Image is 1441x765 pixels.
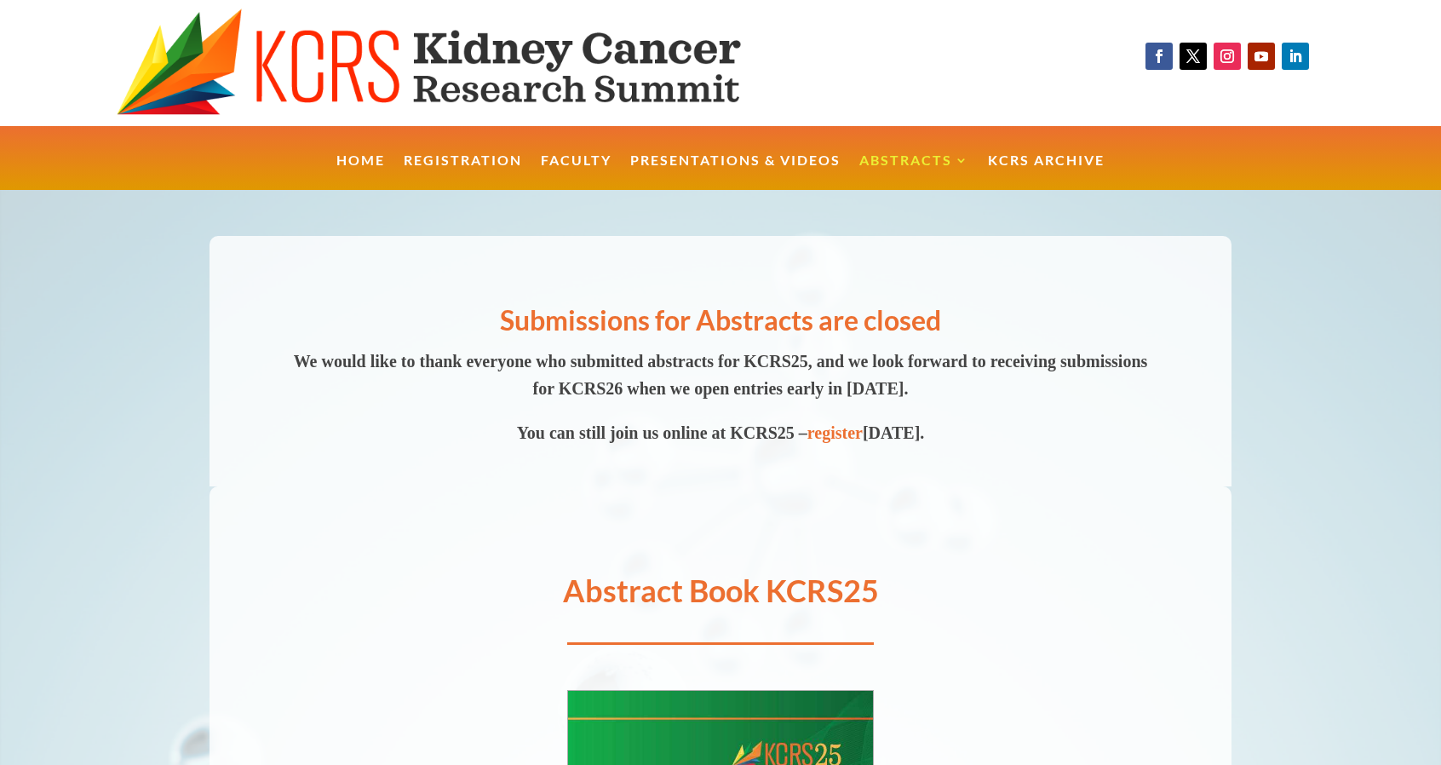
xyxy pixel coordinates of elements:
a: Follow on Instagram [1214,43,1241,70]
a: Faculty [541,154,611,191]
a: register [807,423,863,442]
a: Home [336,154,385,191]
a: Abstracts [859,154,969,191]
a: Follow on LinkedIn [1282,43,1309,70]
h2: Submissions for Abstracts are closed [286,302,1155,348]
span: You can still join us online at KCRS25 – [DATE]. [517,423,925,442]
a: Follow on Facebook [1145,43,1173,70]
h1: Abstract Book KCRS25 [210,575,1231,614]
a: Presentations & Videos [630,154,841,191]
span: We would like to thank everyone who submitted abstracts for KCRS25, and we look forward to receiv... [294,352,1148,398]
a: KCRS Archive [988,154,1105,191]
a: Registration [404,154,522,191]
img: KCRS generic logo wide [117,9,818,118]
a: Follow on Youtube [1248,43,1275,70]
a: Follow on X [1180,43,1207,70]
